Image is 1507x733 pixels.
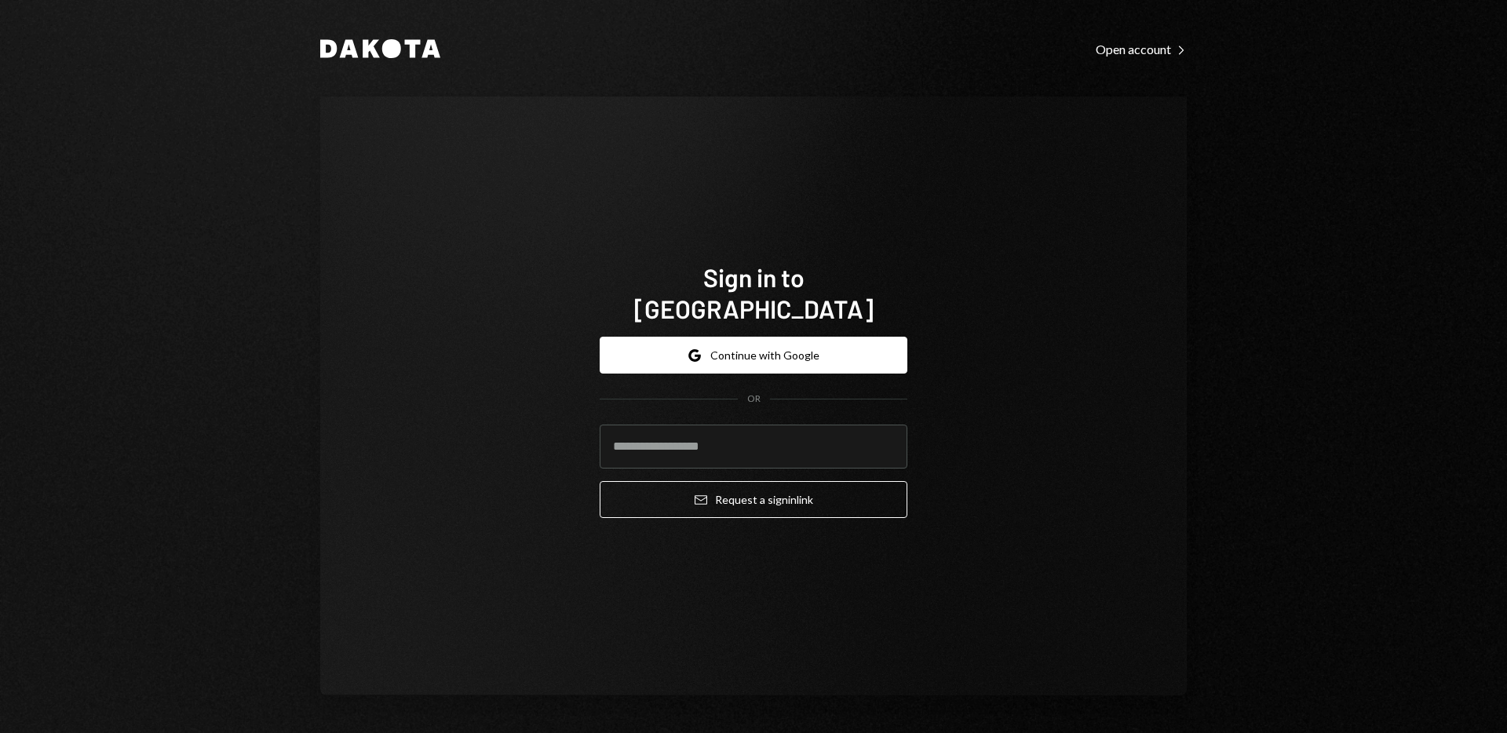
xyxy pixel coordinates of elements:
[600,261,907,324] h1: Sign in to [GEOGRAPHIC_DATA]
[1096,42,1187,57] div: Open account
[747,392,761,406] div: OR
[1096,40,1187,57] a: Open account
[600,337,907,374] button: Continue with Google
[600,481,907,518] button: Request a signinlink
